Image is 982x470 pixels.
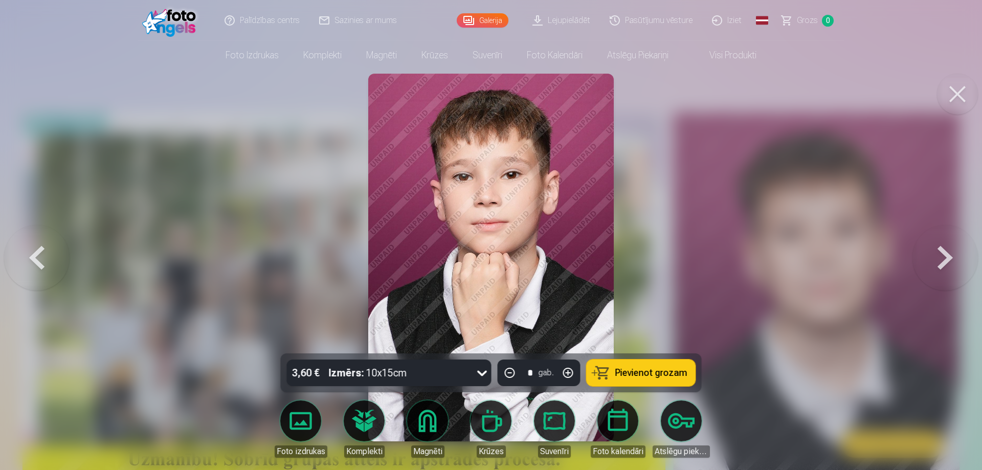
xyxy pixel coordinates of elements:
div: Foto kalendāri [591,445,645,458]
div: 3,60 € [287,360,325,386]
div: Foto izdrukas [275,445,327,458]
a: Foto kalendāri [515,41,595,70]
a: Suvenīri [460,41,515,70]
a: Atslēgu piekariņi [653,400,710,458]
span: Pievienot grozam [615,368,687,377]
div: gab. [539,367,554,379]
strong: Izmērs : [329,366,364,380]
span: 0 [822,15,834,27]
div: Suvenīri [538,445,571,458]
a: Foto izdrukas [213,41,291,70]
span: Grozs [797,14,818,27]
a: Suvenīri [526,400,583,458]
a: Galerija [457,13,508,28]
div: Magnēti [411,445,444,458]
img: /fa1 [142,4,201,37]
div: Krūzes [477,445,506,458]
div: 10x15cm [329,360,407,386]
a: Krūzes [409,41,460,70]
a: Krūzes [462,400,520,458]
a: Magnēti [354,41,409,70]
button: Pievienot grozam [587,360,696,386]
a: Komplekti [336,400,393,458]
div: Komplekti [344,445,385,458]
a: Foto kalendāri [589,400,646,458]
div: Atslēgu piekariņi [653,445,710,458]
a: Magnēti [399,400,456,458]
a: Visi produkti [681,41,769,70]
a: Komplekti [291,41,354,70]
a: Foto izdrukas [272,400,329,458]
a: Atslēgu piekariņi [595,41,681,70]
